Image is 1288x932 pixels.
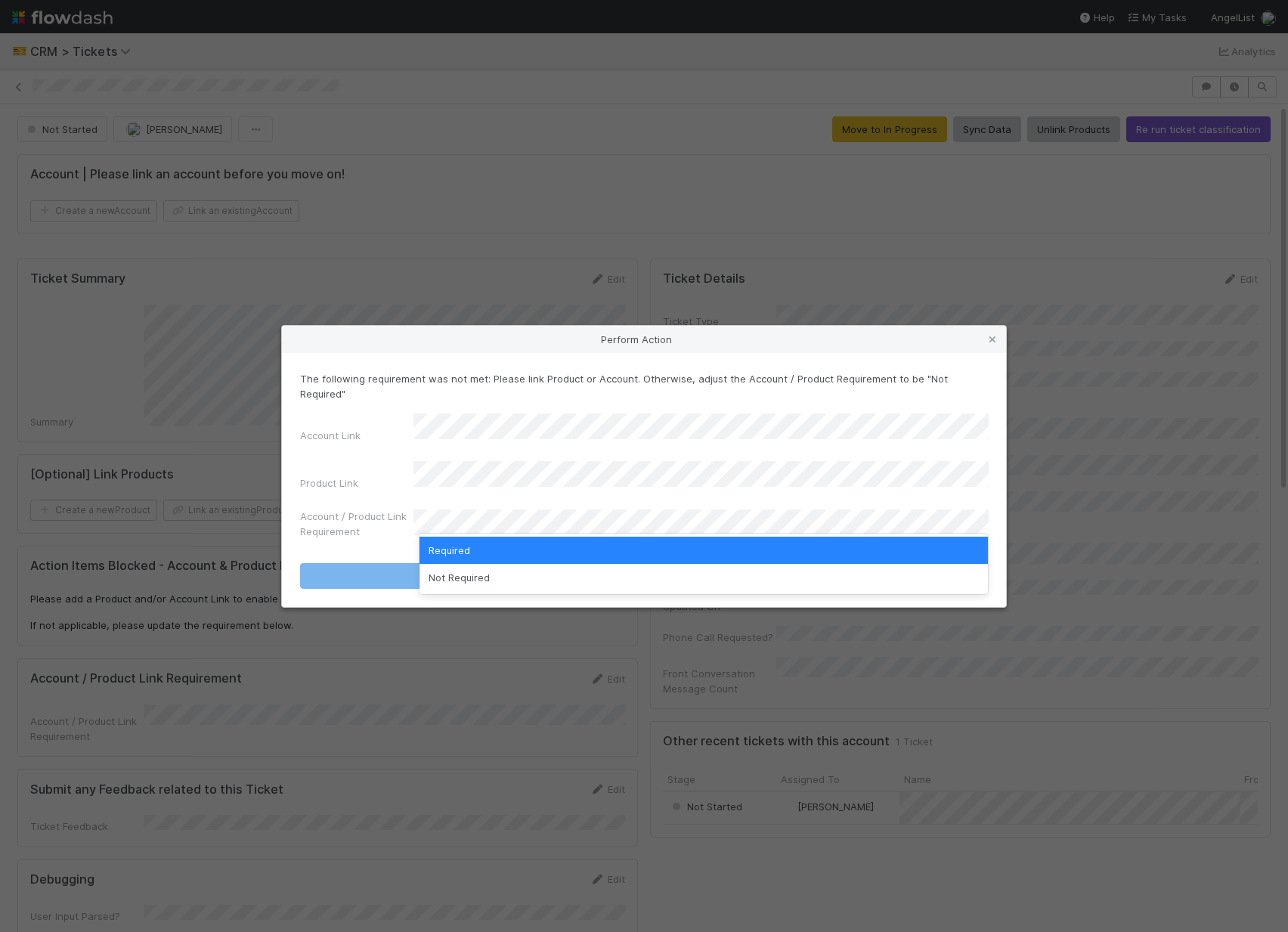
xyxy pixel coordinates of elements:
div: Perform Action [282,326,1006,353]
label: Account Link [300,428,361,443]
div: Required [420,537,989,564]
label: Product Link [300,475,358,491]
button: Move to In Progress [300,563,988,589]
div: Not Required [420,564,989,591]
label: Account / Product Link Requirement [300,509,413,539]
p: The following requirement was not met: Please link Product or Account. Otherwise, adjust the Acco... [300,371,988,401]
